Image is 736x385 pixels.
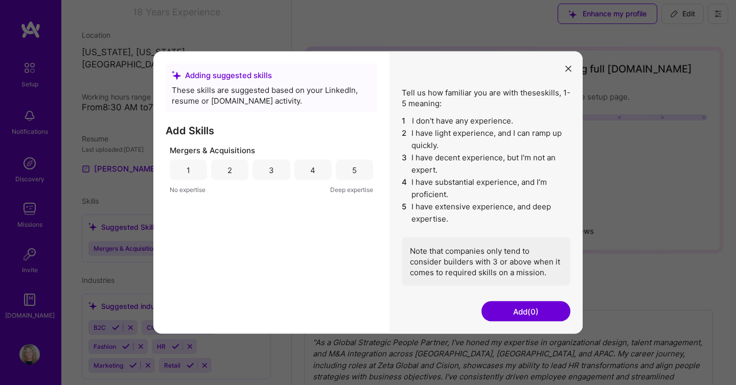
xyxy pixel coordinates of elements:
span: 1 [402,115,408,127]
div: Tell us how familiar you are with these skills , 1-5 meaning: [402,87,570,286]
span: 5 [402,201,407,225]
span: 2 [402,127,407,152]
span: 3 [402,152,407,176]
h3: Add Skills [166,125,377,137]
div: 3 [269,164,274,175]
div: 1 [187,164,190,175]
div: 5 [352,164,357,175]
div: 4 [310,164,315,175]
span: No expertise [170,184,205,195]
li: I have substantial experience, and I’m proficient. [402,176,570,201]
li: I have decent experience, but I'm not an expert. [402,152,570,176]
div: modal [153,52,583,334]
div: These skills are suggested based on your LinkedIn, resume or [DOMAIN_NAME] activity. [172,85,371,106]
div: 2 [227,164,232,175]
span: 4 [402,176,407,201]
div: Note that companies only tend to consider builders with 3 or above when it comes to required skil... [402,237,570,286]
i: icon Close [565,65,571,71]
button: Add(0) [481,301,570,322]
i: icon SuggestedTeams [172,70,181,80]
li: I have light experience, and I can ramp up quickly. [402,127,570,152]
div: Adding suggested skills [172,70,371,81]
span: Deep expertise [330,184,373,195]
li: I have extensive experience, and deep expertise. [402,201,570,225]
span: Mergers & Acquisitions [170,145,255,156]
li: I don't have any experience. [402,115,570,127]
